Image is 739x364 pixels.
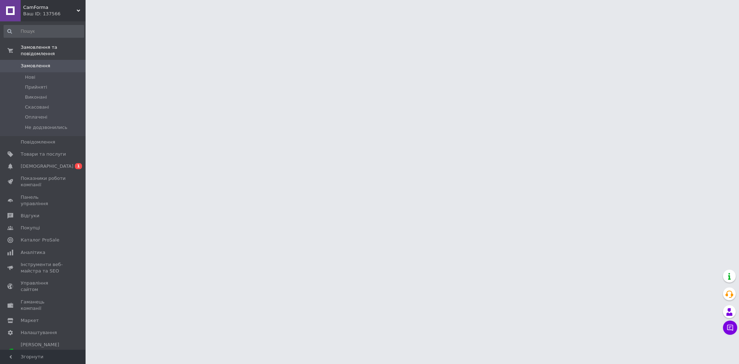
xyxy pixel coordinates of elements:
div: Ваш ID: 137566 [23,11,86,17]
span: Управління сайтом [21,280,66,293]
span: Замовлення [21,63,50,69]
span: Відгуки [21,213,39,219]
span: Товари та послуги [21,151,66,157]
span: Панель управління [21,194,66,207]
button: Чат з покупцем [723,321,737,335]
span: Каталог ProSale [21,237,59,243]
span: Показники роботи компанії [21,175,66,188]
span: Аналітика [21,249,45,256]
span: Виконані [25,94,47,100]
span: Маркет [21,317,39,324]
span: Гаманець компанії [21,299,66,312]
span: 1 [75,163,82,169]
span: Оплачені [25,114,47,120]
span: Повідомлення [21,139,55,145]
span: [DEMOGRAPHIC_DATA] [21,163,73,170]
span: Не додзвонились [25,124,67,131]
span: Інструменти веб-майстра та SEO [21,261,66,274]
span: Прийняті [25,84,47,90]
span: Скасовані [25,104,49,110]
span: Нові [25,74,35,80]
input: Пошук [4,25,84,38]
span: Замовлення та повідомлення [21,44,86,57]
span: [PERSON_NAME] та рахунки [21,342,66,361]
span: Налаштування [21,329,57,336]
span: Покупці [21,225,40,231]
span: CamForma [23,4,77,11]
